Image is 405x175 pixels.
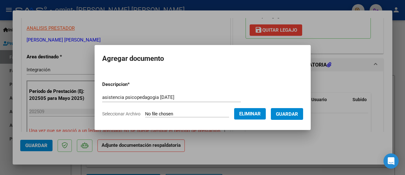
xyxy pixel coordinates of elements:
h2: Agregar documento [102,53,303,65]
div: Open Intercom Messenger [383,153,399,169]
button: Eliminar [234,108,266,120]
p: Descripcion [102,81,163,88]
button: Guardar [271,108,303,120]
span: Eliminar [239,111,261,117]
span: Seleccionar Archivo [102,111,140,116]
span: Guardar [276,111,298,117]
